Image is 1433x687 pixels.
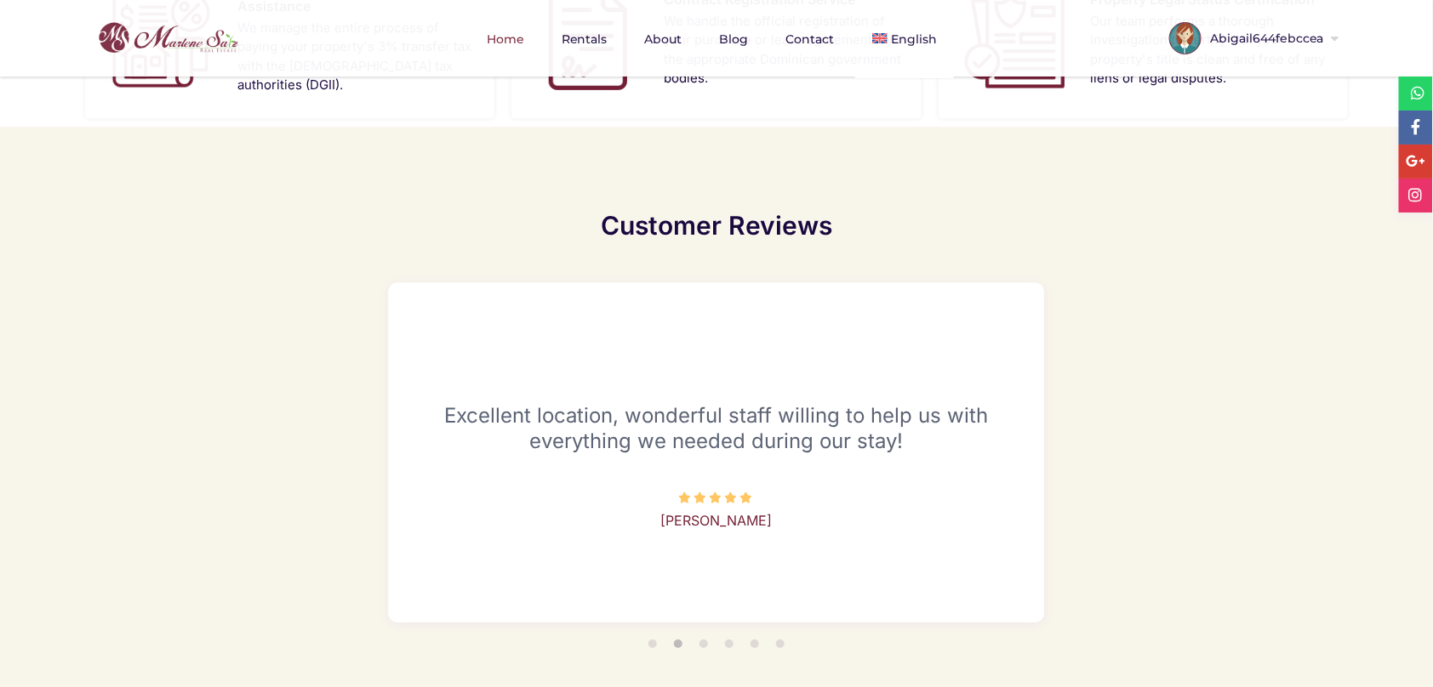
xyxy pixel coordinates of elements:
img: logo [72,18,243,58]
span: Abigail644febccea [1202,32,1328,44]
h2: Customer Reviews [601,212,832,240]
div: [PERSON_NAME] [431,514,1002,527]
span: Excellent location, wonderful staff willing to help us with everything we needed during our stay! [445,403,989,453]
span: English [891,31,937,47]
